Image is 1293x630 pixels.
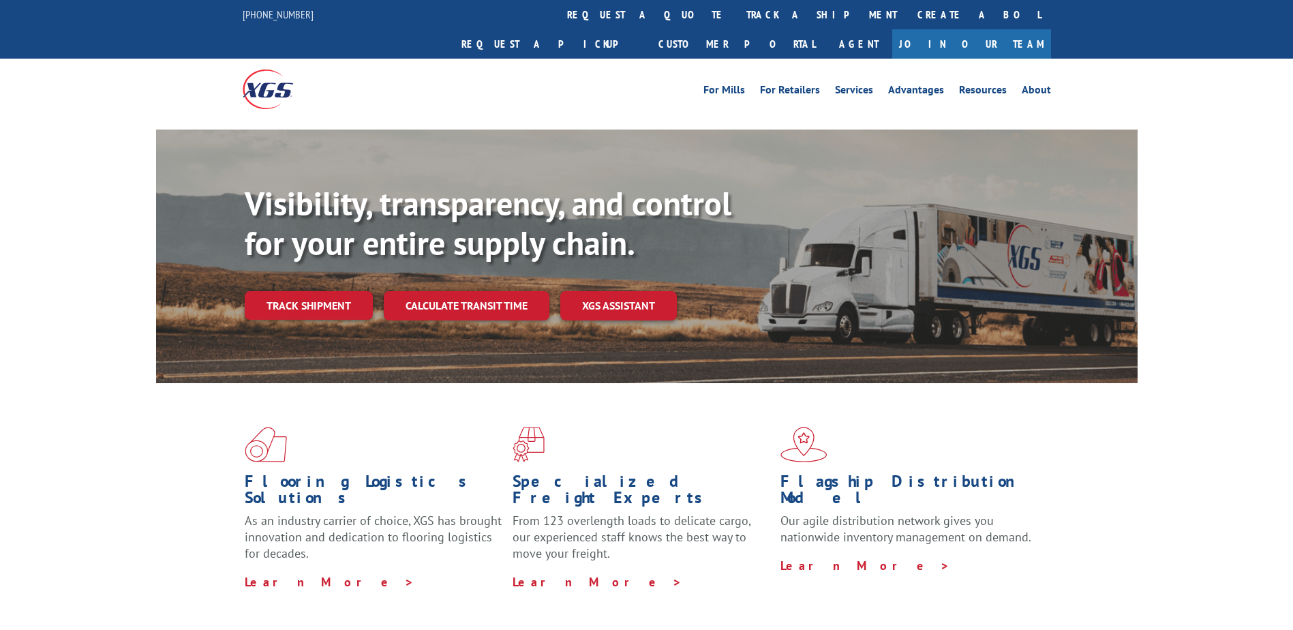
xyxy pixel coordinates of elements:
a: For Mills [703,85,745,100]
h1: Flooring Logistics Solutions [245,473,502,513]
a: Learn More > [513,574,682,590]
img: xgs-icon-flagship-distribution-model-red [780,427,827,462]
a: Resources [959,85,1007,100]
a: Learn More > [245,574,414,590]
span: As an industry carrier of choice, XGS has brought innovation and dedication to flooring logistics... [245,513,502,561]
a: Advantages [888,85,944,100]
a: Services [835,85,873,100]
a: Learn More > [780,558,950,573]
a: Calculate transit time [384,291,549,320]
a: Customer Portal [648,29,825,59]
a: [PHONE_NUMBER] [243,7,314,21]
a: For Retailers [760,85,820,100]
h1: Flagship Distribution Model [780,473,1038,513]
span: Our agile distribution network gives you nationwide inventory management on demand. [780,513,1031,545]
a: About [1022,85,1051,100]
a: Agent [825,29,892,59]
img: xgs-icon-total-supply-chain-intelligence-red [245,427,287,462]
b: Visibility, transparency, and control for your entire supply chain. [245,182,731,264]
p: From 123 overlength loads to delicate cargo, our experienced staff knows the best way to move you... [513,513,770,573]
a: XGS ASSISTANT [560,291,677,320]
h1: Specialized Freight Experts [513,473,770,513]
img: xgs-icon-focused-on-flooring-red [513,427,545,462]
a: Join Our Team [892,29,1051,59]
a: Track shipment [245,291,373,320]
a: Request a pickup [451,29,648,59]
